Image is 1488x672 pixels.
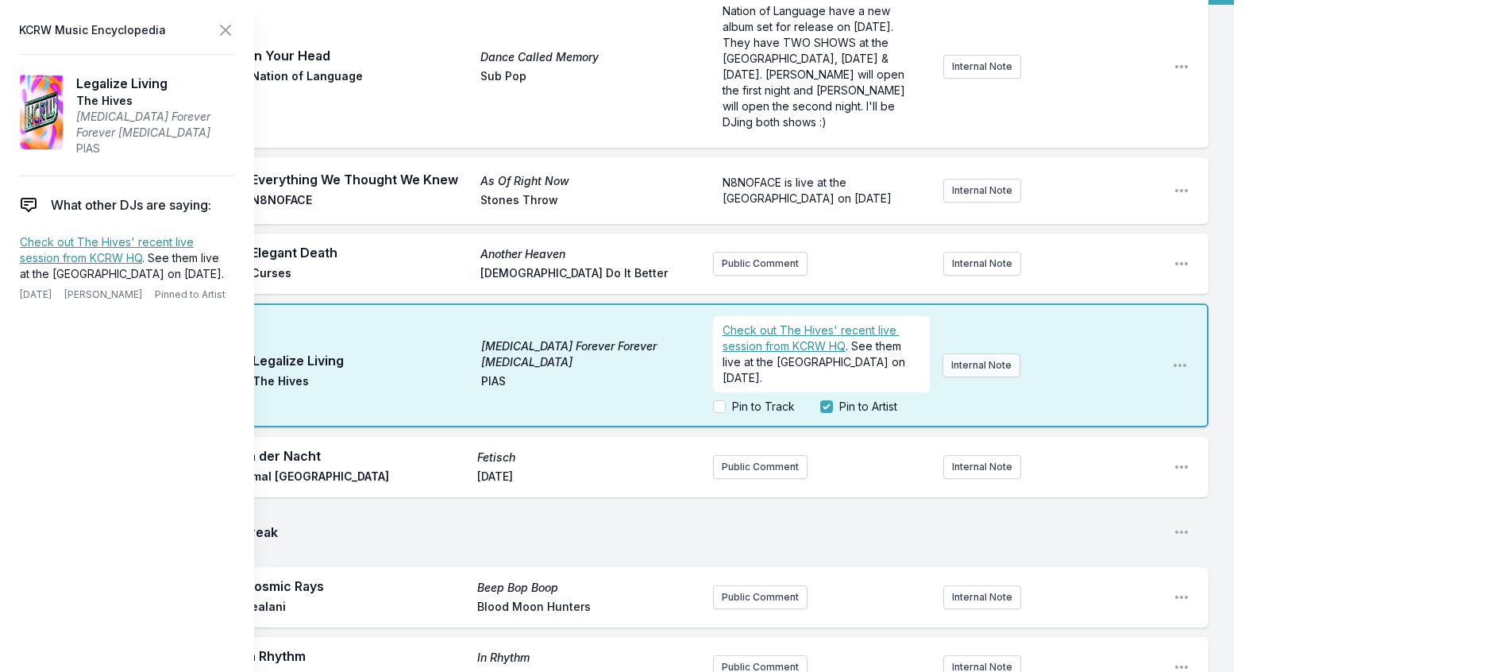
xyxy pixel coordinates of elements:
label: Pin to Track [732,399,795,415]
span: Nation of Language have a new album set for release on [DATE]. They have TWO SHOWS at the [GEOGRA... [723,4,908,129]
label: Pin to Artist [839,399,897,415]
button: Open playlist item options [1174,459,1189,475]
span: Blood Moon Hunters [477,599,700,618]
span: Cosmic Rays [245,577,468,596]
span: What other DJs are saying: [51,195,211,214]
span: Everything We Thought We Knew [251,170,471,189]
a: Check out The Hives' recent live session from KCRW HQ [20,235,194,265]
span: In der Nacht [245,446,468,465]
span: Stones Throw [480,192,700,211]
span: N8NOFACE is live at the [GEOGRAPHIC_DATA] on [DATE] [723,176,892,205]
button: Internal Note [943,455,1021,479]
button: Internal Note [943,252,1021,276]
button: Open playlist item options [1174,183,1189,199]
span: Another Heaven [480,246,700,262]
span: [MEDICAL_DATA] Forever Forever [MEDICAL_DATA] [481,338,700,370]
span: Xmal [GEOGRAPHIC_DATA] [245,469,468,488]
p: . See them live at the [GEOGRAPHIC_DATA] on [DATE]. [20,234,228,282]
button: Open playlist item options [1174,589,1189,605]
span: In Your Head [251,46,471,65]
span: PIAS [481,373,700,392]
button: Public Comment [713,252,808,276]
button: Internal Note [943,353,1020,377]
span: Sub Pop [480,68,700,87]
span: Dance Called Memory [480,49,700,65]
button: Internal Note [943,55,1021,79]
span: Fetisch [477,450,700,465]
img: The Hives Forever Forever The Hives [19,74,64,150]
span: Legalize Living [76,74,235,93]
span: Lealani [245,599,468,618]
span: In Rhythm [245,647,468,666]
button: Open playlist item options [1174,524,1189,540]
button: Open playlist item options [1172,357,1188,373]
span: As Of Right Now [480,173,700,189]
span: Pinned to Artist [155,288,226,301]
span: [DEMOGRAPHIC_DATA] Do It Better [480,265,700,284]
button: Internal Note [943,585,1021,609]
span: [PERSON_NAME] [64,288,142,301]
button: Internal Note [943,179,1021,203]
span: Break [241,523,1161,542]
span: The Hives [76,93,235,109]
span: Elegant Death [251,243,471,262]
span: Curses [251,265,471,284]
button: Public Comment [713,585,808,609]
span: [DATE] [20,288,52,301]
button: Open playlist item options [1174,59,1189,75]
span: [MEDICAL_DATA] Forever Forever [MEDICAL_DATA] [76,109,235,141]
span: Beep Bop Boop [477,580,700,596]
span: PIAS [76,141,235,156]
span: . See them live at the [GEOGRAPHIC_DATA] on [DATE]. [723,339,908,384]
span: The Hives [252,373,472,392]
span: Nation of Language [251,68,471,87]
span: In Rhythm [477,650,700,666]
span: Legalize Living [252,351,472,370]
span: KCRW Music Encyclopedia [19,19,166,41]
button: Public Comment [713,455,808,479]
span: N8NOFACE [251,192,471,211]
span: [DATE] [477,469,700,488]
button: Open playlist item options [1174,256,1189,272]
a: Check out The Hives' recent live session from KCRW HQ [723,323,900,353]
